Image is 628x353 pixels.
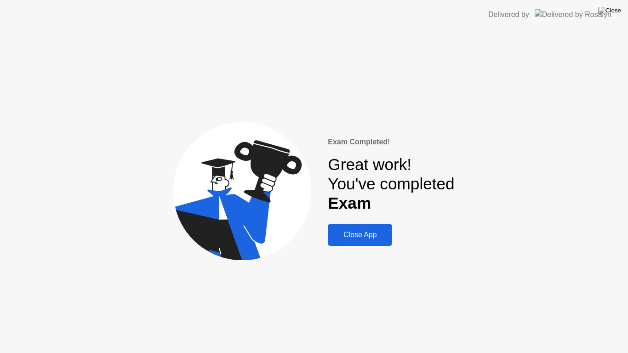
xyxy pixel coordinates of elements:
div: Delivered by [488,9,529,20]
img: Delivered by Rosalyn [535,9,611,20]
div: Close App [331,231,389,239]
img: Close [598,7,621,14]
b: Exam [328,194,371,212]
div: Great work! You've completed [328,155,454,213]
button: Close App [328,224,392,246]
div: Exam Completed! [328,137,454,148]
